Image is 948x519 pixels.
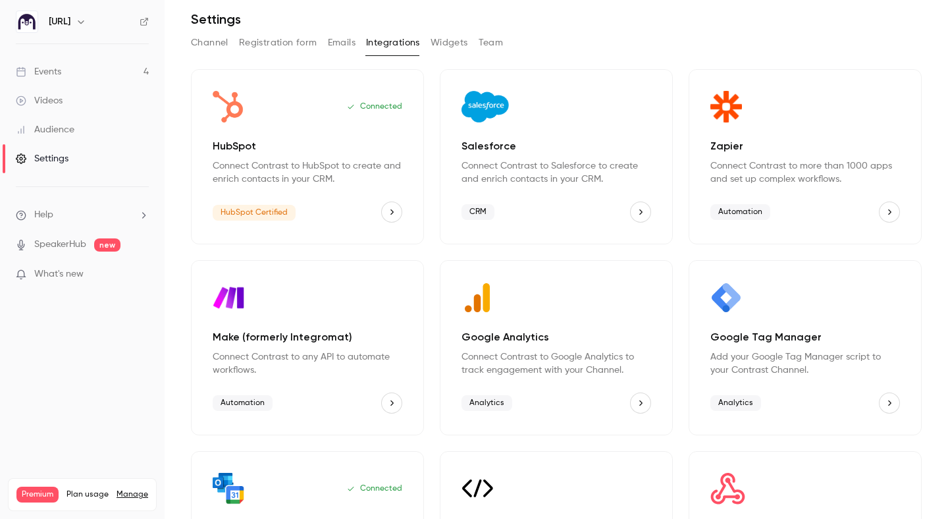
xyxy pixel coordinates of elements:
p: Google Analytics [461,329,651,345]
button: Emails [328,32,355,53]
span: Analytics [710,395,761,411]
p: Connect Contrast to Google Analytics to track engagement with your Channel. [461,350,651,377]
span: Plan usage [66,489,109,500]
button: Salesforce [630,202,651,223]
a: SpeakerHub [34,238,86,252]
h1: Settings [191,11,241,27]
span: CRM [461,204,494,220]
h6: [URL] [49,15,70,28]
button: Google Tag Manager [879,393,900,414]
p: Connect Contrast to more than 1000 apps and set up complex workflows. [710,159,900,186]
iframe: Noticeable Trigger [133,269,149,281]
div: Settings [16,152,68,165]
button: Make (formerly Integromat) [381,393,402,414]
p: Salesforce [461,138,651,154]
div: Salesforce [440,69,673,244]
button: HubSpot [381,202,402,223]
div: Make (formerly Integromat) [191,260,424,435]
span: new [94,238,120,252]
button: Google Analytics [630,393,651,414]
button: Zapier [879,202,900,223]
span: What's new [34,267,84,281]
div: Google Tag Manager [689,260,922,435]
span: Automation [213,395,273,411]
div: Zapier [689,69,922,244]
div: Google Analytics [440,260,673,435]
span: Premium [16,487,59,503]
span: Analytics [461,395,512,411]
li: help-dropdown-opener [16,208,149,222]
button: Team [479,32,504,53]
button: Widgets [431,32,468,53]
p: Make (formerly Integromat) [213,329,402,345]
img: Ed.ai [16,11,38,32]
p: Connect Contrast to HubSpot to create and enrich contacts in your CRM. [213,159,402,186]
div: Events [16,65,61,78]
p: Connected [347,483,402,494]
p: Add your Google Tag Manager script to your Contrast Channel. [710,350,900,377]
span: HubSpot Certified [213,205,296,221]
p: Google Tag Manager [710,329,900,345]
p: HubSpot [213,138,402,154]
p: Connect Contrast to any API to automate workflows. [213,350,402,377]
button: Registration form [239,32,317,53]
div: Videos [16,94,63,107]
div: HubSpot [191,69,424,244]
span: Automation [710,204,770,220]
button: Channel [191,32,228,53]
div: Audience [16,123,74,136]
button: Integrations [366,32,420,53]
p: Connected [347,101,402,112]
p: Connect Contrast to Salesforce to create and enrich contacts in your CRM. [461,159,651,186]
span: Help [34,208,53,222]
a: Manage [117,489,148,500]
p: Zapier [710,138,900,154]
